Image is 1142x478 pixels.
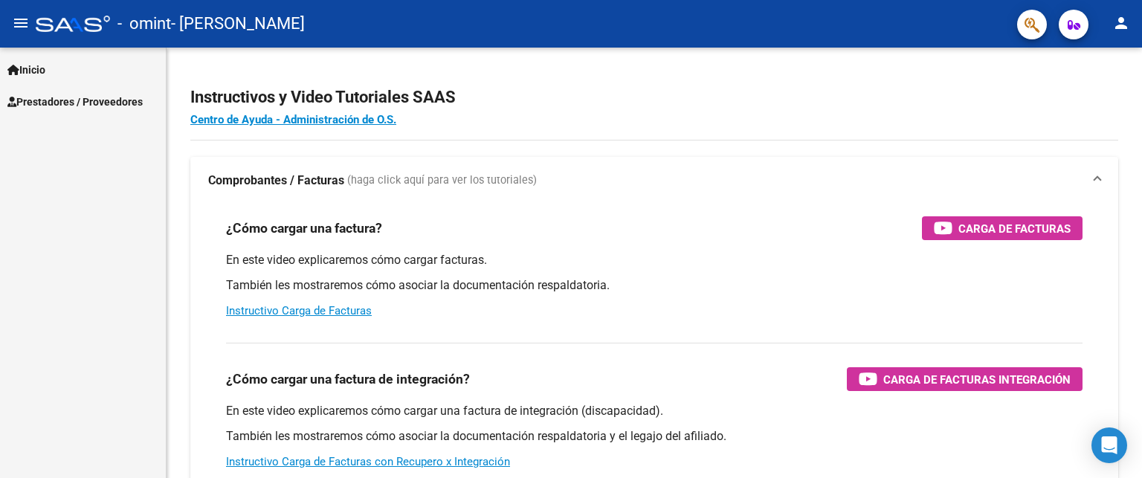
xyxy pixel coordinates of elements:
a: Centro de Ayuda - Administración de O.S. [190,113,396,126]
span: Carga de Facturas Integración [883,370,1071,389]
p: También les mostraremos cómo asociar la documentación respaldatoria y el legajo del afiliado. [226,428,1083,445]
mat-expansion-panel-header: Comprobantes / Facturas (haga click aquí para ver los tutoriales) [190,157,1118,204]
mat-icon: person [1112,14,1130,32]
span: Prestadores / Proveedores [7,94,143,110]
span: Carga de Facturas [958,219,1071,238]
button: Carga de Facturas [922,216,1083,240]
p: En este video explicaremos cómo cargar facturas. [226,252,1083,268]
a: Instructivo Carga de Facturas con Recupero x Integración [226,455,510,468]
h3: ¿Cómo cargar una factura de integración? [226,369,470,390]
div: Open Intercom Messenger [1091,427,1127,463]
strong: Comprobantes / Facturas [208,172,344,189]
a: Instructivo Carga de Facturas [226,304,372,317]
span: (haga click aquí para ver los tutoriales) [347,172,537,189]
p: También les mostraremos cómo asociar la documentación respaldatoria. [226,277,1083,294]
h3: ¿Cómo cargar una factura? [226,218,382,239]
span: Inicio [7,62,45,78]
span: - [PERSON_NAME] [171,7,305,40]
mat-icon: menu [12,14,30,32]
p: En este video explicaremos cómo cargar una factura de integración (discapacidad). [226,403,1083,419]
button: Carga de Facturas Integración [847,367,1083,391]
h2: Instructivos y Video Tutoriales SAAS [190,83,1118,112]
span: - omint [117,7,171,40]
